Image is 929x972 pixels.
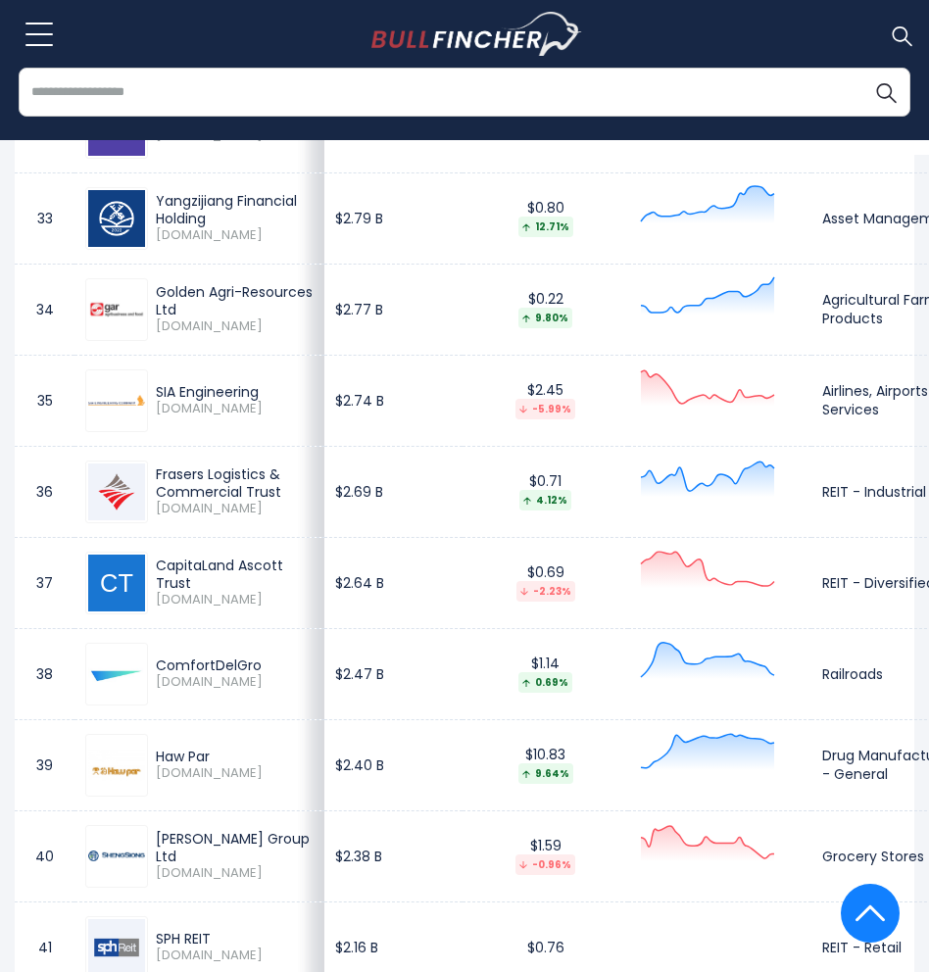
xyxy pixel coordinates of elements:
[518,672,572,693] div: 0.69%
[156,501,314,517] span: [DOMAIN_NAME]
[15,172,74,264] td: 33
[519,490,571,510] div: 4.12%
[15,355,74,446] td: 35
[15,628,74,719] td: 38
[156,948,314,964] span: [DOMAIN_NAME]
[324,264,463,355] td: $2.77 B
[156,830,314,865] div: [PERSON_NAME] Group Ltd
[324,355,463,446] td: $2.74 B
[518,217,573,237] div: 12.71%
[324,719,463,810] td: $2.40 B
[473,381,617,419] div: $2.45
[861,68,910,117] button: Search
[473,837,617,875] div: $1.59
[324,446,463,537] td: $2.69 B
[324,810,463,901] td: $2.38 B
[88,850,145,860] img: OV8.SI.png
[156,227,314,244] span: [DOMAIN_NAME]
[156,383,314,401] div: SIA Engineering
[88,463,145,520] img: BUOU.SI.png
[15,537,74,628] td: 37
[371,12,582,57] img: bullfincher logo
[473,472,617,510] div: $0.71
[88,750,145,781] img: H02.SI.png
[473,199,617,237] div: $0.80
[515,399,575,419] div: -5.99%
[156,656,314,674] div: ComfortDelGro
[88,395,145,405] img: S59.SI.png
[324,172,463,264] td: $2.79 B
[156,765,314,782] span: [DOMAIN_NAME]
[515,854,575,875] div: -0.96%
[15,446,74,537] td: 36
[156,318,314,335] span: [DOMAIN_NAME]
[324,537,463,628] td: $2.64 B
[473,655,617,693] div: $1.14
[88,190,145,247] img: YF8.SI.png
[88,646,145,703] img: C52.SI.jpeg
[156,930,314,948] div: SPH REIT
[156,748,314,765] div: Haw Par
[473,563,617,602] div: $0.69
[473,939,617,956] div: $0.76
[371,12,582,57] a: Go to homepage
[156,401,314,417] span: [DOMAIN_NAME]
[15,719,74,810] td: 39
[156,192,314,227] div: Yangzijiang Financial Holding
[473,746,617,784] div: $10.83
[156,865,314,882] span: [DOMAIN_NAME]
[156,592,314,608] span: [DOMAIN_NAME]
[324,628,463,719] td: $2.47 B
[15,810,74,901] td: 40
[473,290,617,328] div: $0.22
[156,674,314,691] span: [DOMAIN_NAME]
[156,465,314,501] div: Frasers Logistics & Commercial Trust
[156,283,314,318] div: Golden Agri-Resources Ltd
[518,763,573,784] div: 9.64%
[518,308,572,328] div: 9.80%
[516,581,575,602] div: -2.23%
[88,281,145,338] img: E5H.SI.png
[156,557,314,592] div: CapitaLand Ascott Trust
[15,264,74,355] td: 34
